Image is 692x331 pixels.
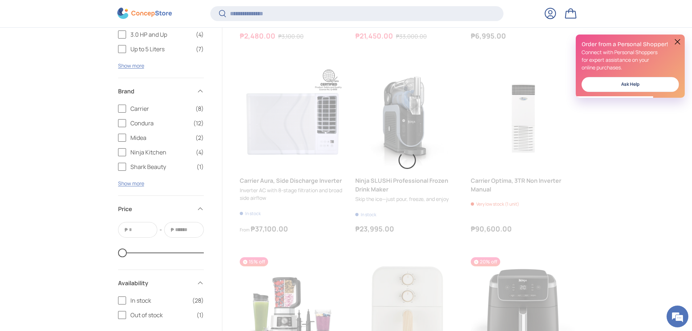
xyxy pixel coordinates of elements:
[197,162,204,171] span: (1)
[124,226,128,234] span: ₱
[159,226,162,234] span: -
[130,104,191,113] span: Carrier
[130,45,191,53] span: Up to 5 Liters
[582,48,679,71] p: Connect with Personal Shoppers for expert assistance on your online purchases.
[130,148,191,157] span: Ninja Kitchen
[195,104,204,113] span: (8)
[118,279,192,287] span: Availability
[196,45,204,53] span: (7)
[196,148,204,157] span: (4)
[130,133,191,142] span: Midea
[118,78,204,104] summary: Brand
[118,180,144,187] button: Show more
[170,226,174,234] span: ₱
[130,311,192,319] span: Out of stock
[196,30,204,39] span: (4)
[192,296,204,305] span: (28)
[118,62,144,69] button: Show more
[582,77,679,92] a: Ask Help
[130,30,191,39] span: 3.0 HP and Up
[117,8,172,19] img: ConcepStore
[130,119,189,128] span: Condura
[193,119,204,128] span: (12)
[197,311,204,319] span: (1)
[118,270,204,296] summary: Availability
[118,205,192,213] span: Price
[130,162,192,171] span: Shark Beauty
[130,296,188,305] span: In stock
[118,87,192,96] span: Brand
[195,133,204,142] span: (2)
[582,40,679,48] h2: Order from a Personal Shopper!
[118,196,204,222] summary: Price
